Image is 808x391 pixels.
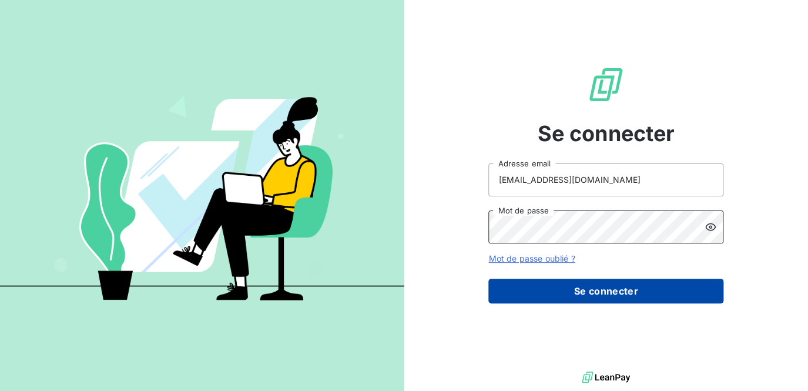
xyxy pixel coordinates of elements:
[488,253,575,263] a: Mot de passe oublié ?
[587,66,625,103] img: Logo LeanPay
[488,163,723,196] input: placeholder
[488,279,723,303] button: Se connecter
[537,118,675,149] span: Se connecter
[582,369,630,386] img: logo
